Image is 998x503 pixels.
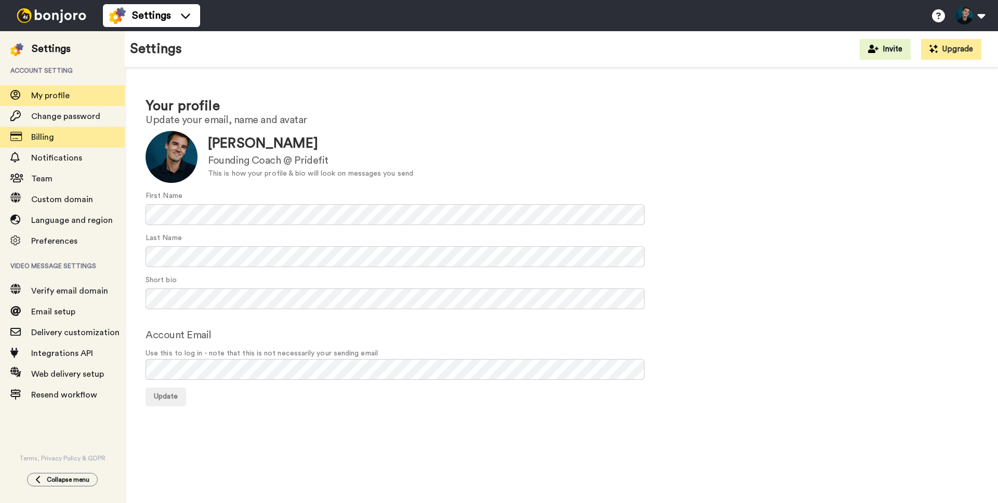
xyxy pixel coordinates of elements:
span: Preferences [31,237,77,245]
div: Settings [32,42,71,56]
span: Language and region [31,216,113,224]
span: Change password [31,112,100,121]
button: Invite [860,39,911,60]
button: Collapse menu [27,473,98,486]
label: Last Name [146,233,182,244]
span: Update [154,393,178,400]
h1: Settings [130,42,182,57]
button: Update [146,388,186,406]
h2: Update your email, name and avatar [146,114,977,126]
button: Upgrade [921,39,981,60]
span: Settings [132,8,171,23]
label: Short bio [146,275,177,286]
span: Integrations API [31,349,93,358]
span: My profile [31,91,70,100]
span: Resend workflow [31,391,97,399]
label: Account Email [146,327,212,343]
img: bj-logo-header-white.svg [12,8,90,23]
span: Collapse menu [47,475,89,484]
div: Founding Coach @ Pridefit [208,153,413,168]
div: This is how your profile & bio will look on messages you send [208,168,413,179]
span: Custom domain [31,195,93,204]
div: [PERSON_NAME] [208,134,413,153]
span: Verify email domain [31,287,108,295]
span: Team [31,175,52,183]
span: Use this to log in - note that this is not necessarily your sending email [146,348,977,359]
span: Email setup [31,308,75,316]
span: Web delivery setup [31,370,104,378]
img: settings-colored.svg [10,43,23,56]
span: Delivery customization [31,328,120,337]
label: First Name [146,191,182,202]
span: Notifications [31,154,82,162]
span: Billing [31,133,54,141]
img: settings-colored.svg [109,7,126,24]
h1: Your profile [146,99,977,114]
